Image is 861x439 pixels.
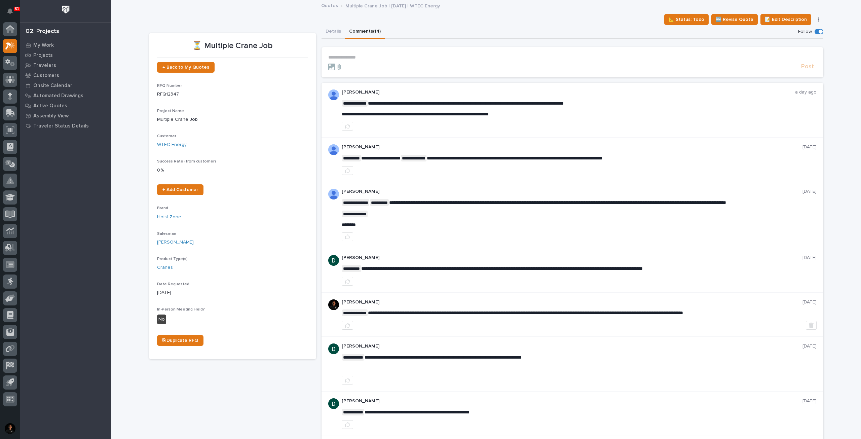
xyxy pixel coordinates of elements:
a: Assembly View [20,111,111,121]
button: Post [798,63,817,71]
img: AOh14Gjx62Rlbesu-yIIyH4c_jqdfkUZL5_Os84z4H1p=s96-c [328,89,339,100]
span: RFQ Number [157,84,182,88]
span: Date Requested [157,282,189,286]
span: Brand [157,206,168,210]
img: ACg8ocJgdhFn4UJomsYM_ouCmoNuTXbjHW0N3LU2ED0DpQ4pt1V6hA=s96-c [328,398,339,409]
a: Traveler Status Details [20,121,111,131]
p: Traveler Status Details [33,123,89,129]
p: 0 % [157,167,308,174]
p: [DATE] [802,299,817,305]
span: ← Back to My Quotes [162,65,209,70]
a: Hoist Zone [157,214,181,221]
p: Follow [798,29,812,35]
p: [PERSON_NAME] [342,144,802,150]
a: ⎘ Duplicate RFQ [157,335,203,346]
span: Customer [157,134,176,138]
a: Quotes [321,1,338,9]
button: like this post [342,166,353,175]
div: Notifications81 [8,8,17,19]
p: Active Quotes [33,103,67,109]
p: [PERSON_NAME] [342,255,802,261]
span: Salesman [157,232,176,236]
span: 📝 Edit Description [765,15,807,24]
span: 📐 Status: Todo [669,15,704,24]
button: Comments (14) [345,25,385,39]
button: like this post [342,420,353,429]
a: Automated Drawings [20,90,111,101]
img: AOh14Gijbd6eejXF32J59GfCOuyvh5OjNDKoIp8XuOuX=s96-c [328,189,339,199]
img: ACg8ocJgdhFn4UJomsYM_ouCmoNuTXbjHW0N3LU2ED0DpQ4pt1V6hA=s96-c [328,255,339,266]
p: Multiple Crane Job [157,116,308,123]
a: My Work [20,40,111,50]
span: Project Name [157,109,184,113]
img: 1cuUYOxSRWZudHgABrOC [328,299,339,310]
p: [DATE] [802,189,817,194]
a: Travelers [20,60,111,70]
button: 📐 Status: Todo [664,14,709,25]
a: ← Back to My Quotes [157,62,215,73]
button: like this post [342,376,353,385]
p: a day ago [795,89,817,95]
span: + Add Customer [162,187,198,192]
button: Delete post [806,321,817,330]
p: [PERSON_NAME] [342,189,802,194]
p: 81 [15,6,19,11]
button: users-avatar [3,422,17,436]
a: [PERSON_NAME] [157,239,194,246]
p: [PERSON_NAME] [342,343,802,349]
button: like this post [342,232,353,241]
p: [DATE] [802,144,817,150]
a: Onsite Calendar [20,80,111,90]
p: [PERSON_NAME] [342,299,802,305]
a: Projects [20,50,111,60]
span: 🆕 Revise Quote [716,15,753,24]
p: My Work [33,42,54,48]
span: Success Rate (from customer) [157,159,216,163]
p: Projects [33,52,53,59]
div: 02. Projects [26,28,59,35]
img: Workspace Logo [60,3,72,16]
img: AOh14GjTRfkD1oUMcB0TemJ99d1W6S72D1qI3y53uSh2WIfob9-94IqIlJUlukijh7zEU6q04HSlcabwtpdPkUfvSgFdPLuR9... [328,144,339,155]
p: Automated Drawings [33,93,83,99]
span: Post [801,63,814,71]
img: ACg8ocJgdhFn4UJomsYM_ouCmoNuTXbjHW0N3LU2ED0DpQ4pt1V6hA=s96-c [328,343,339,354]
a: Cranes [157,264,173,271]
button: like this post [342,321,353,330]
span: In-Person Meeting Held? [157,307,205,312]
a: Customers [20,70,111,80]
p: [DATE] [802,343,817,349]
button: 🆕 Revise Quote [711,14,758,25]
p: [DATE] [802,255,817,261]
p: Customers [33,73,59,79]
p: RFQ12347 [157,91,308,98]
button: like this post [342,277,353,286]
span: ⎘ Duplicate RFQ [162,338,198,343]
button: 📝 Edit Description [760,14,811,25]
p: [PERSON_NAME] [342,398,802,404]
button: Notifications [3,4,17,18]
button: Details [322,25,345,39]
p: Multiple Crane Job | [DATE] | WTEC Energy [345,2,440,9]
p: Travelers [33,63,56,69]
span: Product Type(s) [157,257,188,261]
a: + Add Customer [157,184,203,195]
a: Active Quotes [20,101,111,111]
p: Onsite Calendar [33,83,72,89]
div: No [157,315,166,324]
button: like this post [342,122,353,131]
a: WTEC Energy [157,141,187,148]
p: ⏳ Multiple Crane Job [157,41,308,51]
p: Assembly View [33,113,69,119]
p: [PERSON_NAME] [342,89,795,95]
p: [DATE] [157,289,308,296]
p: [DATE] [802,398,817,404]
